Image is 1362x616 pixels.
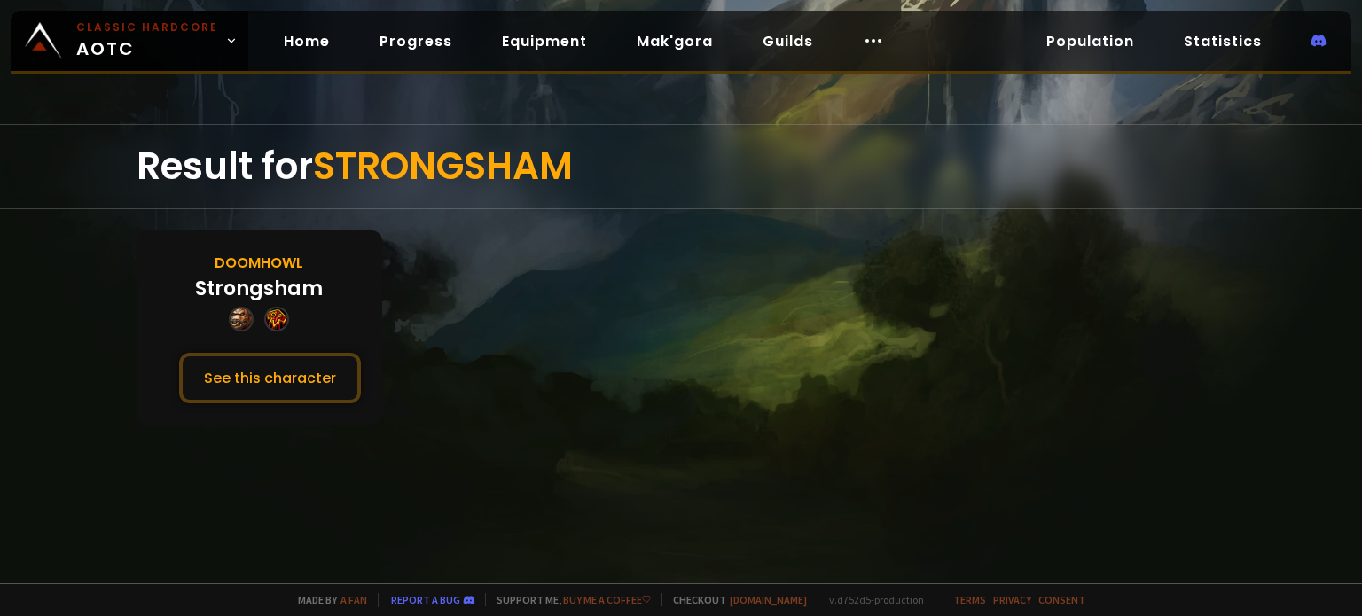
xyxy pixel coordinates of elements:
[313,140,573,192] span: STRONGSHAM
[748,23,827,59] a: Guilds
[488,23,601,59] a: Equipment
[1032,23,1148,59] a: Population
[76,19,218,35] small: Classic Hardcore
[622,23,727,59] a: Mak'gora
[340,593,367,606] a: a fan
[391,593,460,606] a: Report a bug
[818,593,924,606] span: v. d752d5 - production
[287,593,367,606] span: Made by
[179,353,361,403] button: See this character
[137,125,1226,208] div: Result for
[1038,593,1085,606] a: Consent
[993,593,1031,606] a: Privacy
[195,274,323,303] div: Strongsham
[1170,23,1276,59] a: Statistics
[563,593,651,606] a: Buy me a coffee
[953,593,986,606] a: Terms
[76,19,218,62] span: AOTC
[270,23,344,59] a: Home
[365,23,466,59] a: Progress
[730,593,807,606] a: [DOMAIN_NAME]
[11,11,248,71] a: Classic HardcoreAOTC
[661,593,807,606] span: Checkout
[485,593,651,606] span: Support me,
[215,252,303,274] div: Doomhowl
